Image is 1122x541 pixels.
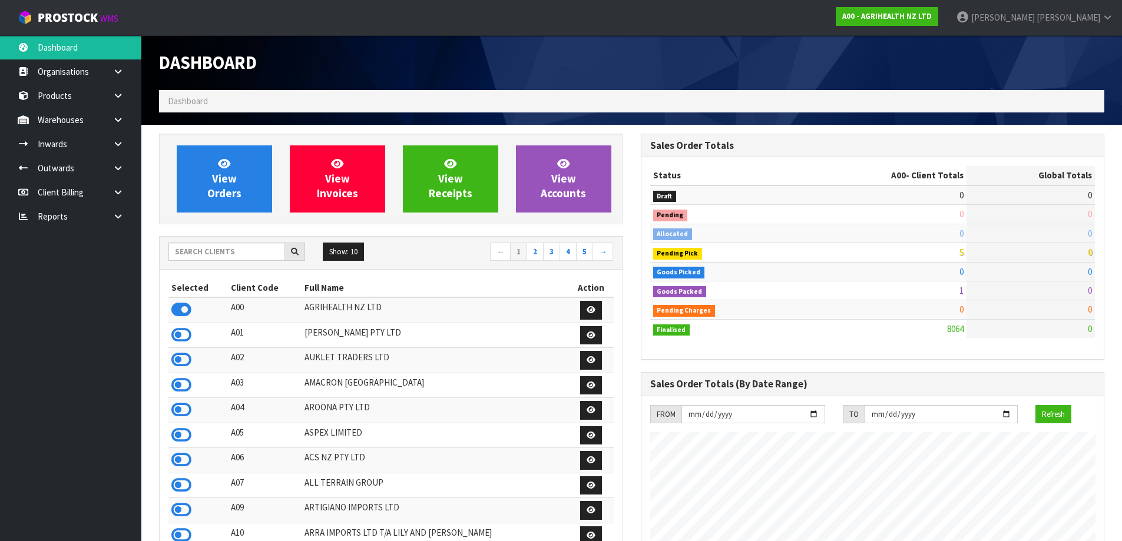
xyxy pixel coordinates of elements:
span: View Orders [207,157,241,201]
div: FROM [650,405,681,424]
span: Pending Charges [653,305,716,317]
strong: A00 - AGRIHEALTH NZ LTD [842,11,932,21]
a: 4 [560,243,577,261]
td: A06 [228,448,302,473]
span: 5 [959,247,964,258]
td: A00 [228,297,302,323]
span: [PERSON_NAME] [971,12,1035,23]
span: 0 [1088,208,1092,220]
td: AGRIHEALTH NZ LTD [302,297,568,323]
span: 0 [1088,266,1092,277]
td: A05 [228,423,302,448]
span: View Invoices [317,157,358,201]
span: Goods Picked [653,267,705,278]
th: Action [569,278,614,297]
span: 0 [959,266,964,277]
div: TO [843,405,865,424]
th: Global Totals [967,166,1095,185]
span: 0 [1088,228,1092,239]
span: 8064 [947,323,964,334]
a: ← [490,243,511,261]
span: Dashboard [168,95,208,107]
img: cube-alt.png [18,10,32,25]
th: Selected [168,278,228,297]
span: Finalised [653,324,690,336]
th: Full Name [302,278,568,297]
a: 5 [576,243,593,261]
span: Goods Packed [653,286,707,298]
a: A00 - AGRIHEALTH NZ LTD [836,7,938,26]
th: Status [650,166,797,185]
button: Refresh [1035,405,1071,424]
span: ProStock [38,10,98,25]
a: ViewReceipts [403,145,498,213]
td: A02 [228,348,302,373]
td: [PERSON_NAME] PTY LTD [302,323,568,348]
span: Dashboard [159,51,257,74]
td: ALL TERRAIN GROUP [302,473,568,498]
span: Pending [653,210,688,221]
span: Pending Pick [653,248,703,260]
td: AMACRON [GEOGRAPHIC_DATA] [302,373,568,398]
span: 0 [959,208,964,220]
span: A00 [891,170,906,181]
td: A04 [228,398,302,423]
a: 1 [510,243,527,261]
input: Search clients [168,243,285,261]
td: AROONA PTY LTD [302,398,568,423]
span: 0 [1088,323,1092,334]
th: Client Code [228,278,302,297]
a: 2 [527,243,544,261]
nav: Page navigation [400,243,614,263]
a: ViewInvoices [290,145,385,213]
td: A01 [228,323,302,348]
span: 0 [959,304,964,315]
button: Show: 10 [323,243,364,261]
td: ASPEX LIMITED [302,423,568,448]
a: ViewAccounts [516,145,611,213]
span: 0 [1088,285,1092,296]
th: - Client Totals [797,166,967,185]
span: 1 [959,285,964,296]
span: View Receipts [429,157,472,201]
span: 0 [1088,190,1092,201]
span: 0 [959,190,964,201]
span: Allocated [653,228,693,240]
a: → [593,243,613,261]
span: [PERSON_NAME] [1037,12,1100,23]
td: ARTIGIANO IMPORTS LTD [302,498,568,523]
span: View Accounts [541,157,586,201]
h3: Sales Order Totals [650,140,1095,151]
td: ACS NZ PTY LTD [302,448,568,473]
td: AUKLET TRADERS LTD [302,348,568,373]
a: 3 [543,243,560,261]
td: A03 [228,373,302,398]
a: ViewOrders [177,145,272,213]
span: Draft [653,191,677,203]
small: WMS [100,13,118,24]
span: 0 [1088,247,1092,258]
td: A09 [228,498,302,523]
span: 0 [1088,304,1092,315]
span: 0 [959,228,964,239]
h3: Sales Order Totals (By Date Range) [650,379,1095,390]
td: A07 [228,473,302,498]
